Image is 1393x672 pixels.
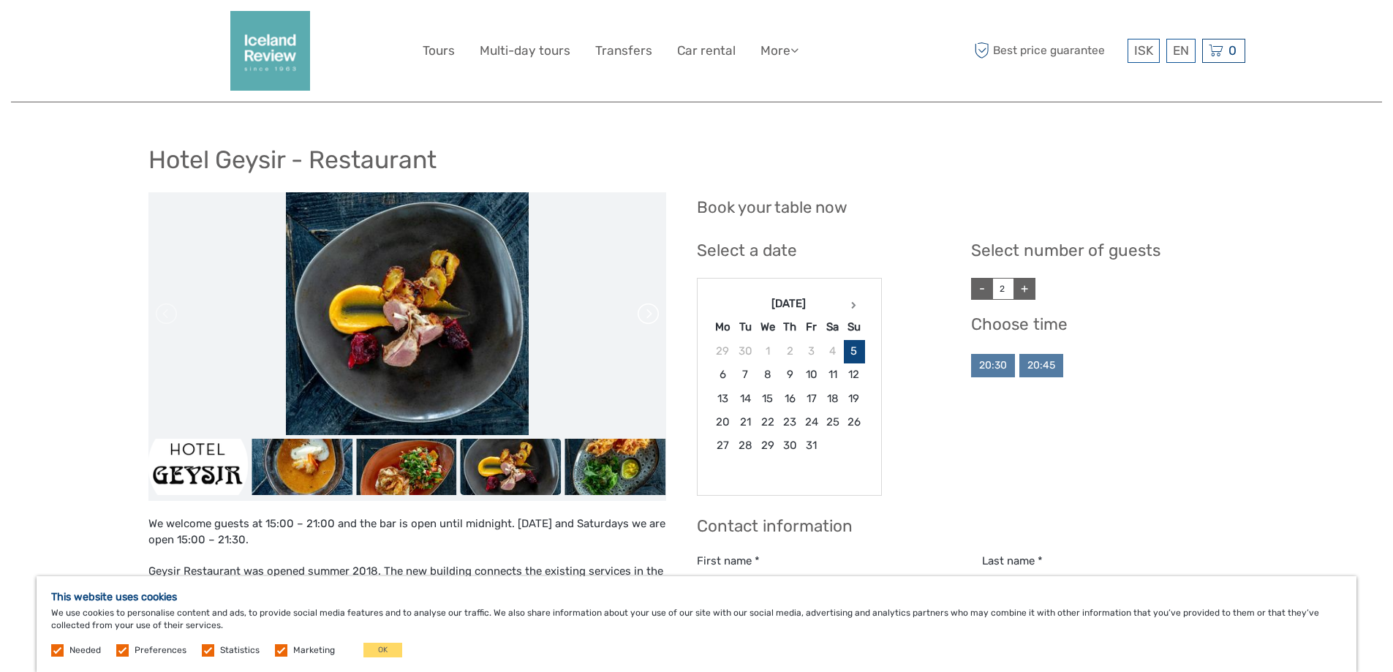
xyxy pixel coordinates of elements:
span: ISK [1134,43,1153,58]
button: OK [363,643,402,657]
td: 14 [734,387,756,410]
h3: Choose time [971,314,1245,334]
div: 20:30 [971,354,1015,377]
span: Best price guarantee [971,39,1124,63]
img: 81fe7781d4e74201a97df19a4fe4f67d_slider_thumbnail.jpg [252,439,353,495]
th: [DATE] [734,292,843,315]
div: 20:45 [1019,354,1063,377]
h2: Book your table now [697,198,847,217]
td: 6 [711,363,734,387]
div: Geysir Restaurant was opened summer 2018. The new building connects the existing services in the ... [148,548,666,626]
td: 15 [756,387,779,410]
td: 3 [801,339,822,363]
td: 25 [822,411,843,434]
h3: Select number of guests [971,241,1245,260]
label: Last name * [982,554,1043,569]
div: We use cookies to personalise content and ads, to provide social media features and to analyse ou... [37,576,1356,672]
td: 29 [711,339,734,363]
a: Car rental [677,40,736,61]
img: 4fd08141981b453583ad08692dbc88c7_slider_thumbnail.jpg [356,439,457,495]
label: First name * [697,554,760,569]
th: We [756,316,779,339]
a: - [971,278,993,300]
th: Tu [734,316,756,339]
label: Preferences [135,644,186,657]
td: 9 [779,363,801,387]
label: Marketing [293,644,335,657]
td: 19 [843,387,864,410]
td: 23 [779,411,801,434]
div: We welcome guests at 15:00 – 21:00 and the bar is open until midnight. [DATE] and Saturdays we ar... [148,501,666,548]
td: 28 [734,434,756,458]
td: 20 [711,411,734,434]
td: 13 [711,387,734,410]
th: Fr [801,316,822,339]
span: 0 [1226,43,1239,58]
td: 1 [756,339,779,363]
td: 29 [756,434,779,458]
td: 4 [822,339,843,363]
label: Needed [69,644,101,657]
a: + [1013,278,1035,300]
td: 21 [734,411,756,434]
td: 22 [756,411,779,434]
td: 24 [801,411,822,434]
td: 18 [822,387,843,410]
img: 3780a50d2df14cf5bbb14960040397d2_slider_thumbnail.jpg [565,439,665,495]
td: 30 [779,434,801,458]
img: c717234217774b44a4cddfb511babfb5_slider_thumbnail.jpg [461,439,562,495]
td: 11 [822,363,843,387]
td: 5 [843,339,864,363]
td: 10 [801,363,822,387]
td: 26 [843,411,864,434]
td: 7 [734,363,756,387]
td: 17 [801,387,822,410]
img: c717234217774b44a4cddfb511babfb5_main_slider.jpg [286,192,529,435]
a: Transfers [595,40,652,61]
td: 31 [801,434,822,458]
td: 12 [843,363,864,387]
h3: Select a date [697,241,940,260]
h1: Hotel Geysir - Restaurant [148,145,437,175]
td: 27 [711,434,734,458]
h3: Contact information [697,516,1245,536]
th: Mo [711,316,734,339]
td: 8 [756,363,779,387]
a: Tours [423,40,455,61]
img: 2352-2242c590-57d0-4cbf-9375-f685811e12ac_logo_big.png [230,11,310,91]
div: EN [1166,39,1196,63]
th: Th [779,316,801,339]
h5: This website uses cookies [51,591,1342,603]
img: f02a829577de46e8b2633758d48d1f66_slider_thumbnail.png [148,439,249,495]
a: Multi-day tours [480,40,570,61]
label: Statistics [220,644,260,657]
th: Sa [822,316,843,339]
td: 30 [734,339,756,363]
th: Su [843,316,864,339]
td: 16 [779,387,801,410]
a: More [760,40,799,61]
td: 2 [779,339,801,363]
